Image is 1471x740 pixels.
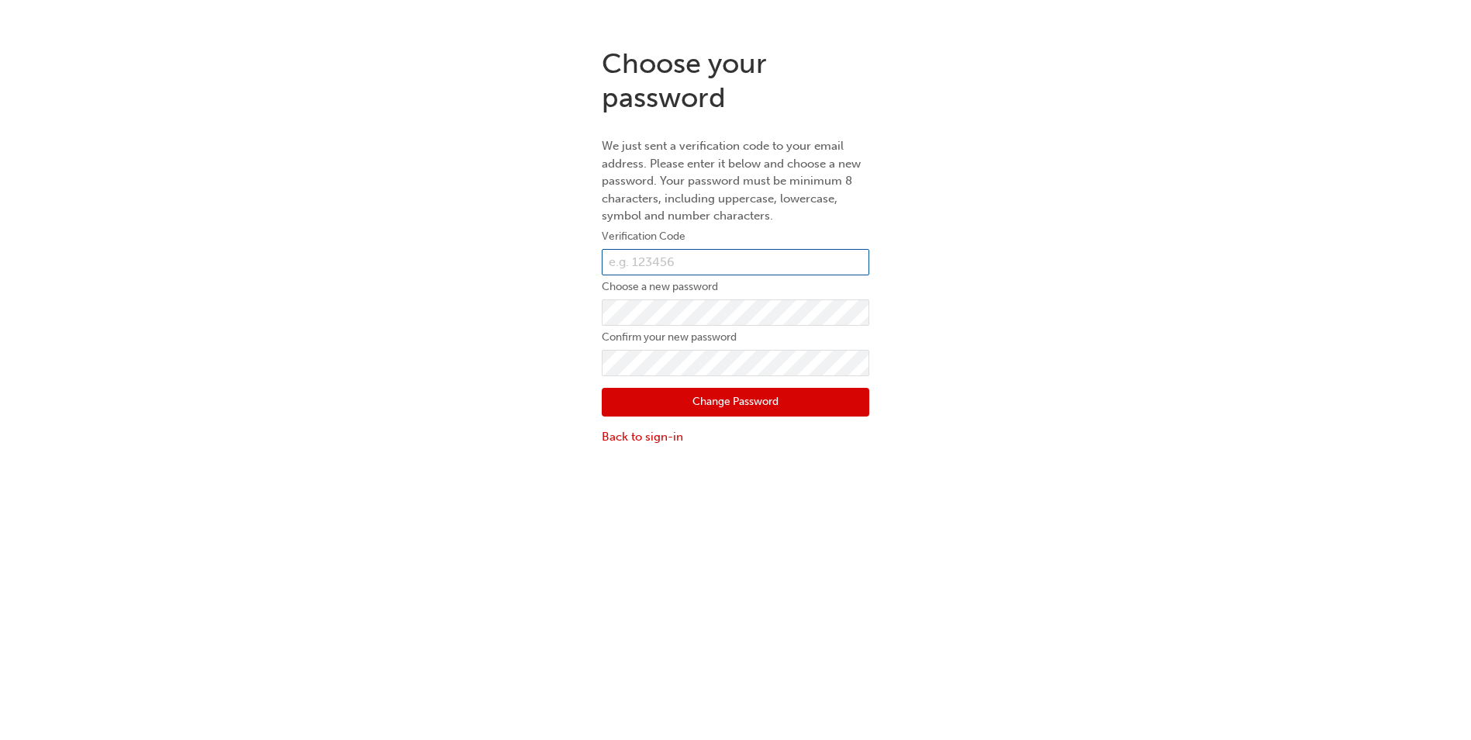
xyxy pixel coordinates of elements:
button: Change Password [602,388,869,417]
h1: Choose your password [602,47,869,114]
p: We just sent a verification code to your email address. Please enter it below and choose a new pa... [602,137,869,225]
label: Choose a new password [602,278,869,296]
a: Back to sign-in [602,428,869,446]
label: Confirm your new password [602,328,869,347]
label: Verification Code [602,227,869,246]
input: e.g. 123456 [602,249,869,275]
